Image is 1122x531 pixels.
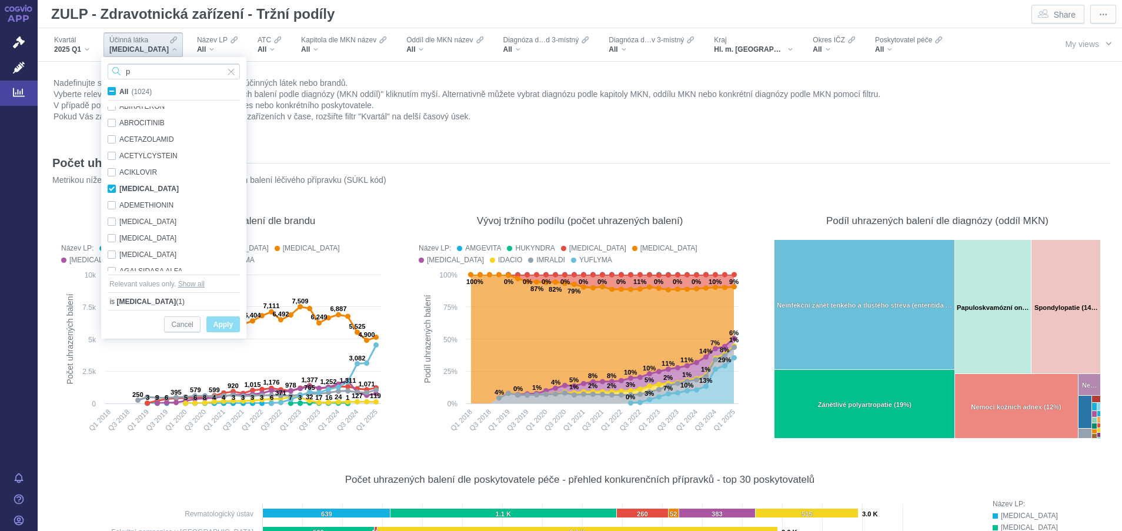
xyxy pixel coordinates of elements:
[222,394,226,401] text: 4
[232,394,235,401] text: 3
[61,254,126,266] button: HYRIMOZ
[465,242,501,254] div: AMGEVITA
[813,35,845,45] span: Okres IČZ
[569,376,579,383] text: 5%
[862,510,878,517] text: 3.0 K
[536,254,565,266] div: IMRALDI
[171,389,182,396] text: 395
[155,394,159,401] text: 9
[346,394,349,401] text: 1
[212,394,216,401] text: 4
[400,32,489,57] div: Oddíl dle MKN názevAll
[283,242,340,254] div: [MEDICAL_DATA]
[275,242,340,254] button: HUMIRA
[54,35,76,45] span: Kvartál
[270,394,273,401] text: 6
[353,189,374,210] div: Show as table
[301,35,376,45] span: Kapitola dle MKN název
[131,88,152,96] span: (1024)
[597,278,607,285] text: 0%
[1082,382,1097,389] text: Ne…
[352,392,363,399] text: 127
[497,32,595,57] div: Diagnóza d…d 3-místnýAll
[869,32,948,57] div: Poskytovatel péčeAll
[320,378,336,385] text: 1,252
[637,510,648,517] text: 260
[109,45,169,54] span: [MEDICAL_DATA]
[561,242,626,254] button: HULIO
[252,32,287,57] div: ATCAll
[178,278,205,290] button: Show all
[680,382,693,389] text: 10%
[826,215,1048,227] div: Podíl uhrazených balení dle diagnózy (oddíl MKN)
[423,295,432,383] text: Podíl uhrazených balení
[712,510,723,517] text: 383
[633,278,646,285] text: 11%
[603,32,700,57] div: Diagnóza d…v 3-místnýAll
[1095,447,1116,469] div: More actions
[109,35,148,45] span: Účinná látka
[673,278,682,285] text: 0%
[206,316,240,332] button: Apply
[258,35,271,45] span: ATC
[292,298,308,305] text: 7,509
[714,45,784,54] span: Hl. m. [GEOGRAPHIC_DATA]
[241,394,245,401] text: 3
[116,296,176,308] span: [MEDICAL_DATA]
[571,254,612,266] button: YUFLYMA
[109,278,178,290] div: Relevant values only.
[48,32,95,57] div: Kvartál2025 Q1
[419,242,451,254] div: Název LP:
[588,382,597,389] text: 2%
[663,385,673,392] text: 7%
[1095,189,1116,210] div: More actions
[358,380,375,388] text: 1,071
[569,383,579,390] text: 1%
[82,368,96,376] text: 2.5k
[46,2,340,26] h1: ZULP - Zdravotnická zařízení - Tržní podíly
[957,304,1028,311] text: Papuloskvamózní on…
[515,242,555,254] div: HUKYNDRA
[513,385,523,392] text: 0%
[65,293,75,384] text: Počet uhrazených balení
[542,278,551,285] text: 0%
[680,356,693,363] text: 11%
[498,254,522,266] div: IDACIO
[339,377,356,384] text: 1,311
[1031,5,1084,24] button: Share dashboard
[645,376,654,383] text: 5%
[802,510,813,517] text: 515
[345,473,815,486] div: Počet uhrazených balení dle poskytovatele péče - přehled konkurenčních přípravků - top 30 poskyto...
[55,242,389,266] div: Legend: Název LP
[457,242,501,254] button: AMGEVITA
[244,381,261,388] text: 1,015
[370,392,381,399] text: 119
[549,286,562,293] text: 82%
[335,393,342,400] text: 24
[190,386,201,393] text: 579
[108,64,240,79] input: Search attribute values
[626,393,635,400] text: 0%
[165,394,168,401] text: 6
[503,35,579,45] span: Diagnóza d…d 3-místný
[807,32,861,57] div: Okres IČZAll
[490,254,522,266] button: IDACIO
[643,365,656,372] text: 10%
[670,510,677,517] text: 52
[61,242,93,254] div: Název LP:
[263,302,279,309] text: 7,111
[729,278,739,285] text: 9%
[1065,39,1099,49] span: My views
[645,390,654,397] text: 3%
[616,278,626,285] text: 0%
[971,403,1061,410] text: Nemoci kožních adnex (12%)
[875,35,932,45] span: Poskytovatel péče
[439,271,458,279] text: 100%
[503,45,512,54] span: All
[193,394,197,401] text: 6
[818,401,911,408] text: Zánětlivé polyartropatie (19%)
[213,318,233,332] span: Apply
[146,394,149,401] text: 3
[310,313,327,320] text: 6,249
[993,498,1104,510] div: Název LP:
